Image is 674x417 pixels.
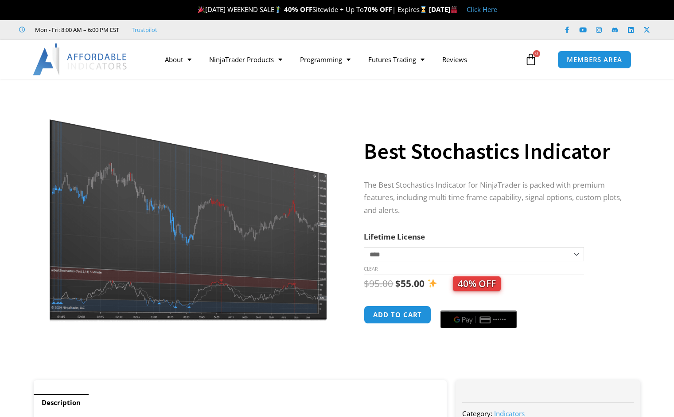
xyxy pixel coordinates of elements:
img: Best Stochastics [46,94,331,323]
img: 🏌️‍♂️ [275,6,281,13]
a: 0 [511,47,550,72]
span: $ [364,277,369,290]
span: Mon - Fri: 8:00 AM – 6:00 PM EST [33,24,119,35]
iframe: Secure payment input frame [439,304,518,305]
img: ✨ [428,279,437,288]
img: 🏭 [451,6,457,13]
img: ⌛ [420,6,427,13]
label: Lifetime License [364,232,425,242]
strong: 40% OFF [284,5,312,14]
button: Add to cart [364,306,431,324]
a: Programming [291,49,359,70]
strong: 70% OFF [364,5,392,14]
a: MEMBERS AREA [557,51,631,69]
h1: Best Stochastics Indicator [364,136,623,167]
a: NinjaTrader Products [200,49,291,70]
a: Clear options [364,266,378,272]
a: Click Here [467,5,497,14]
a: Description [34,394,89,411]
button: Buy with GPay [440,311,517,328]
span: The Best Stochastics Indicator for NinjaTrader is packed with premium features, including multi t... [364,180,622,216]
img: LogoAI | Affordable Indicators – NinjaTrader [33,43,128,75]
span: [DATE] WEEKEND SALE Sitewide + Up To | Expires [196,5,429,14]
nav: Menu [156,49,522,70]
span: 40% OFF [453,276,501,291]
strong: [DATE] [429,5,458,14]
bdi: 55.00 [395,277,425,290]
span: 0 [533,50,540,57]
img: 🎉 [198,6,205,13]
a: About [156,49,200,70]
span: MEMBERS AREA [567,56,622,63]
a: Trustpilot [132,24,157,35]
span: $ [395,277,401,290]
text: •••••• [493,317,506,323]
bdi: 95.00 [364,277,393,290]
a: Reviews [433,49,476,70]
a: Futures Trading [359,49,433,70]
